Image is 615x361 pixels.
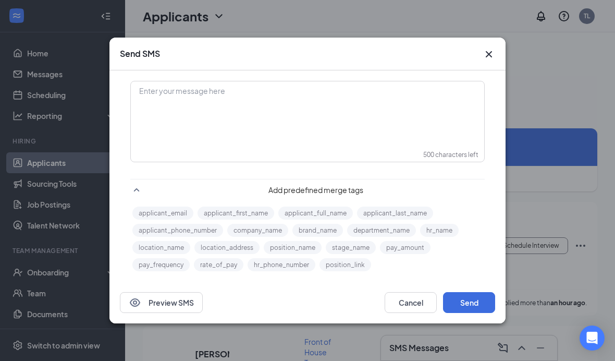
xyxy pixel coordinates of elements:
button: applicant_last_name [357,207,433,220]
svg: SmallChevronUp [130,184,143,196]
button: pay_frequency [132,258,190,271]
button: location_address [194,241,260,254]
div: Add predefined merge tags [130,179,485,196]
svg: Eye [129,296,141,309]
button: hr_phone_number [248,258,315,271]
span: Add predefined merge tags [147,185,485,195]
h3: Send SMS [120,48,160,59]
button: Cancel [385,292,437,313]
button: applicant_full_name [278,207,353,220]
button: EyePreview SMS [120,292,203,313]
button: Close [483,48,495,61]
button: applicant_email [132,207,193,220]
button: position_name [264,241,322,254]
button: applicant_first_name [198,207,274,220]
button: pay_amount [380,241,431,254]
svg: Cross [483,48,495,61]
button: stage_name [326,241,376,254]
button: location_name [132,241,190,254]
button: brand_name [292,224,343,237]
button: rate_of_pay [194,258,243,271]
div: Enter your message here [131,82,484,134]
button: Send [443,292,495,313]
button: department_name [347,224,416,237]
button: company_name [227,224,288,237]
button: hr_name [420,224,459,237]
button: position_link [319,258,371,271]
div: Open Intercom Messenger [580,326,605,351]
div: 500 characters left [423,150,478,159]
button: applicant_phone_number [132,224,223,237]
